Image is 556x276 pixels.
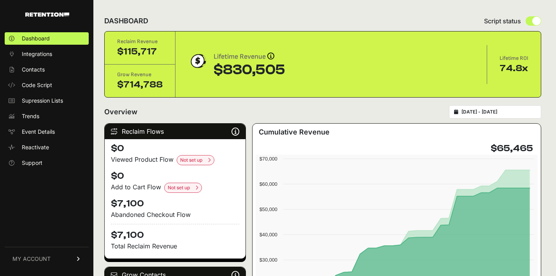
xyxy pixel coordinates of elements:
a: MY ACCOUNT [5,247,89,271]
h2: DASHBOARD [104,16,148,26]
span: Reactivate [22,143,49,151]
h2: Overview [104,107,137,117]
div: 74.8x [500,62,528,75]
span: Event Details [22,128,55,136]
text: $60,000 [259,181,277,187]
a: Dashboard [5,32,89,45]
img: Retention.com [25,12,69,17]
span: Code Script [22,81,52,89]
span: Support [22,159,42,167]
text: $40,000 [259,232,277,238]
div: $830,505 [214,62,285,78]
text: $70,000 [259,156,277,162]
div: $714,788 [117,79,163,91]
a: Support [5,157,89,169]
a: Event Details [5,126,89,138]
text: $30,000 [259,257,277,263]
span: Trends [22,112,39,120]
a: Reactivate [5,141,89,154]
div: Reclaim Flows [105,124,246,139]
h4: $7,100 [111,197,239,210]
div: Reclaim Revenue [117,38,163,45]
a: Trends [5,110,89,122]
h4: $0 [111,170,239,182]
a: Supression Lists [5,94,89,107]
span: MY ACCOUNT [12,255,51,263]
h4: $65,465 [491,142,533,155]
a: Integrations [5,48,89,60]
text: $50,000 [259,206,277,212]
div: Viewed Product Flow [111,155,239,165]
span: Integrations [22,50,52,58]
span: Dashboard [22,35,50,42]
p: Total Reclaim Revenue [111,241,239,251]
h3: Cumulative Revenue [259,127,330,138]
a: Contacts [5,63,89,76]
div: Lifetime Revenue [214,51,285,62]
div: Abandoned Checkout Flow [111,210,239,219]
span: Script status [484,16,521,26]
div: Add to Cart Flow [111,182,239,193]
span: Contacts [22,66,45,73]
img: dollar-coin-05c43ed7efb7bc0c12610022525b4bbbb207c7efeef5aecc26f025e68dcafac9.png [188,51,207,71]
div: Grow Revenue [117,71,163,79]
div: $115,717 [117,45,163,58]
span: Supression Lists [22,97,63,105]
h4: $7,100 [111,224,239,241]
h4: $0 [111,142,239,155]
a: Code Script [5,79,89,91]
div: Lifetime ROI [500,54,528,62]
